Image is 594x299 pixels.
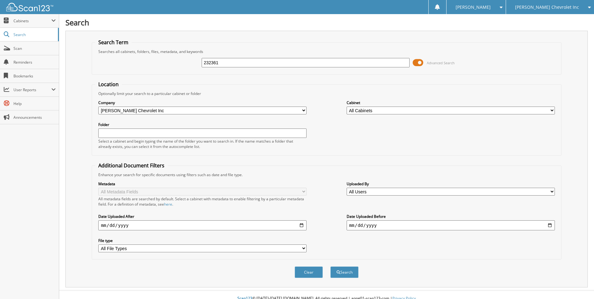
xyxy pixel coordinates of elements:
[347,214,555,219] label: Date Uploaded Before
[98,238,307,243] label: File type
[95,91,558,96] div: Optionally limit your search to a particular cabinet or folder
[164,202,172,207] a: here
[98,214,307,219] label: Date Uploaded After
[13,18,51,24] span: Cabinets
[347,100,555,105] label: Cabinet
[295,266,323,278] button: Clear
[563,269,594,299] iframe: Chat Widget
[98,100,307,105] label: Company
[13,46,56,51] span: Scan
[13,101,56,106] span: Help
[347,220,555,230] input: end
[95,49,558,54] div: Searches all cabinets, folders, files, metadata, and keywords
[95,39,132,46] legend: Search Term
[98,181,307,186] label: Metadata
[95,172,558,177] div: Enhance your search for specific documents using filters such as date and file type.
[13,115,56,120] span: Announcements
[427,60,455,65] span: Advanced Search
[347,181,555,186] label: Uploaded By
[515,5,579,9] span: [PERSON_NAME] Chevrolet Inc
[330,266,359,278] button: Search
[98,122,307,127] label: Folder
[13,87,51,92] span: User Reports
[6,3,53,11] img: scan123-logo-white.svg
[95,162,168,169] legend: Additional Document Filters
[13,60,56,65] span: Reminders
[13,32,55,37] span: Search
[65,17,588,28] h1: Search
[98,196,307,207] div: All metadata fields are searched by default. Select a cabinet with metadata to enable filtering b...
[98,139,307,149] div: Select a cabinet and begin typing the name of the folder you want to search in. If the name match...
[456,5,491,9] span: [PERSON_NAME]
[98,220,307,230] input: start
[95,81,122,88] legend: Location
[13,73,56,79] span: Bookmarks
